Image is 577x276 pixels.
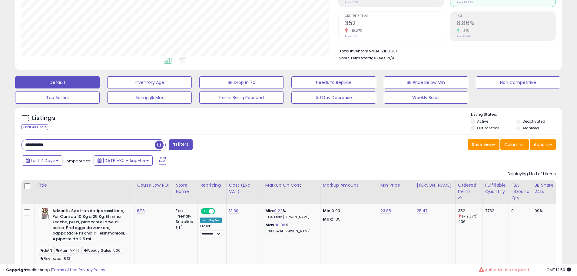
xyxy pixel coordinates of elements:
[387,55,395,61] span: N/A
[169,139,192,150] button: Filters
[55,247,81,254] span: Main MP: IT
[201,209,209,214] span: ON
[417,208,428,214] a: 25.47
[63,158,91,164] span: Compared to:
[107,76,192,88] button: Inventory Age
[471,112,562,118] p: Listing States:
[380,182,412,188] div: Min Price
[21,124,48,130] div: Clear All Filters
[546,267,571,273] span: 2025-08-13 12:50 GMT
[176,182,195,195] div: Store Name
[511,182,529,201] div: FBA inbound Qty
[15,91,100,104] button: Top Sellers
[339,48,380,54] b: Total Inventory Value:
[345,20,444,28] h2: 352
[39,255,72,262] span: Reviewed: 8.13
[94,155,153,166] button: [DATE]-30 - Aug-05
[530,139,556,150] button: Actions
[457,15,555,18] span: ROI
[291,91,376,104] button: 30 Day Decrease
[199,76,284,88] button: BB Drop in 7d
[522,119,545,124] label: Deactivated
[457,1,473,4] small: Prev: 98.33%
[265,222,276,228] b: Max:
[6,267,28,273] strong: Copyright
[265,208,274,214] b: Min:
[535,208,555,214] div: 99%
[52,267,78,273] a: Terms of Use
[200,182,224,188] div: Repricing
[345,1,358,4] small: Prev: £510
[504,141,523,148] span: Columns
[477,119,488,124] label: Active
[323,182,375,188] div: Markup Amount
[39,247,54,254] span: LEAN
[214,209,224,214] span: OFF
[458,182,480,195] div: Ordered Items
[457,20,555,28] h2: 8.86%
[22,155,62,166] button: Last 7 Days
[52,208,126,243] b: Advantix Spot-on Antiparassitario, Per Cani da 10 Kg a 25 Kg, Elimina zecche, pulci, pidocchi e l...
[323,216,333,222] strong: Max:
[477,125,499,131] label: Out of Stock
[229,182,260,195] div: Cost (Exc. VAT)
[39,208,51,220] img: 415Lio2NWML._SL40_.jpg
[229,208,239,214] a: 13.39
[522,125,539,131] label: Archived
[485,208,504,214] div: 7732
[32,114,55,122] h5: Listings
[263,180,320,204] th: The percentage added to the cost of goods (COGS) that forms the calculator for Min & Max prices.
[459,28,469,33] small: 1.37%
[31,158,55,164] span: Last 7 Days
[265,215,316,219] p: 0.13% Profit [PERSON_NAME]
[265,222,316,234] div: %
[200,218,222,223] div: Win BuyBox
[458,219,482,224] div: 436
[384,91,468,104] button: Weekly Sales
[345,35,357,38] small: Prev: 436
[276,222,285,228] a: 10.08
[78,267,105,273] a: Privacy Policy
[291,76,376,88] button: Needs to Reprice
[511,208,527,214] div: 0
[134,180,173,204] th: CSV column name: cust_attr_5_Cause Low ROI
[458,208,482,214] div: 352
[107,91,192,104] button: Selling @ Max
[323,208,373,214] p: 0.03
[82,247,123,254] span: Weekly Sales: 500
[339,47,551,54] li: £103,531
[345,15,444,18] span: Ordered Items
[457,35,471,38] small: Prev: 8.74%
[500,139,529,150] button: Columns
[6,267,105,273] div: seller snap | |
[323,217,373,222] p: 1.35
[476,76,560,88] button: Non Competitive
[199,91,284,104] button: Items Being Repriced
[200,224,222,238] div: Preset:
[462,214,478,219] small: (-19.27%)
[137,182,171,188] div: Cause Low ROI
[265,182,318,188] div: Markup on Cost
[417,182,453,188] div: [PERSON_NAME]
[37,182,132,188] div: Title
[339,55,386,61] b: Short Term Storage Fees:
[265,229,316,234] p: 5.30% Profit [PERSON_NAME]
[508,171,556,177] div: Displaying 1 to 1 of 1 items
[265,208,316,219] div: %
[137,208,145,214] a: 8/13
[103,158,145,164] span: [DATE]-30 - Aug-05
[274,208,283,214] a: 0.22
[15,76,100,88] button: Default
[176,208,193,230] div: Eco Friendly Supplies (IT)
[485,182,506,195] div: Fulfillable Quantity
[535,182,557,195] div: BB Share 24h.
[384,76,468,88] button: BB Price Below Min
[348,28,362,33] small: -19.27%
[323,208,332,214] strong: Min:
[468,139,499,150] button: Save View
[380,208,391,214] a: 23.85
